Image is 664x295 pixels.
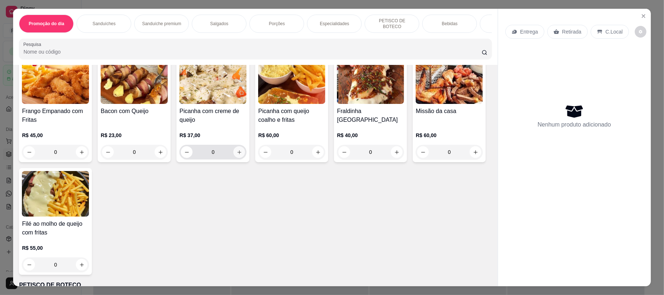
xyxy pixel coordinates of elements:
h4: Frango Empanado com Fritas [22,107,89,124]
p: PETISCO DE BOTECO [371,18,413,30]
img: product-image [416,58,483,104]
button: increase-product-quantity [76,146,88,158]
p: Bebidas [442,21,458,27]
p: Porções [269,21,285,27]
button: decrease-product-quantity [260,146,271,158]
h4: Picanha com queijo coalho e fritas [258,107,325,124]
p: R$ 60,00 [416,132,483,139]
button: decrease-product-quantity [635,26,646,38]
img: product-image [337,58,404,104]
p: Sanduíche premium [142,21,181,27]
button: increase-product-quantity [76,259,88,271]
img: product-image [258,58,325,104]
p: Sanduíches [93,21,116,27]
img: product-image [101,58,168,104]
p: C.Local [606,28,623,35]
img: product-image [179,58,246,104]
p: Especialidades [320,21,349,27]
button: increase-product-quantity [470,146,481,158]
p: R$ 37,00 [179,132,246,139]
input: Pesquisa [23,48,481,55]
label: Pesquisa [23,41,44,47]
p: Retirada [562,28,582,35]
button: decrease-product-quantity [102,146,114,158]
button: decrease-product-quantity [23,259,35,271]
p: R$ 55,00 [22,244,89,252]
img: product-image [22,58,89,104]
button: increase-product-quantity [233,146,245,158]
p: R$ 23,00 [101,132,168,139]
p: R$ 45,00 [22,132,89,139]
p: PETISCO DE BOTECO [19,281,492,290]
p: Entrega [520,28,538,35]
h4: Missão da casa [416,107,483,116]
p: R$ 60,00 [258,132,325,139]
p: Salgados [210,21,228,27]
button: decrease-product-quantity [23,146,35,158]
h4: Filé ao molho de queijo com fritas [22,220,89,237]
img: product-image [22,171,89,217]
h4: Fraldinha [GEOGRAPHIC_DATA] [337,107,404,124]
button: decrease-product-quantity [417,146,429,158]
button: Close [638,10,649,22]
button: increase-product-quantity [155,146,166,158]
p: Nenhum produto adicionado [538,120,611,129]
p: Promoção do dia [29,21,64,27]
button: decrease-product-quantity [181,146,193,158]
button: decrease-product-quantity [338,146,350,158]
button: increase-product-quantity [391,146,403,158]
h4: Picanha com creme de queijo [179,107,246,124]
button: increase-product-quantity [312,146,324,158]
p: R$ 40,00 [337,132,404,139]
h4: Bacon com Queijo [101,107,168,116]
